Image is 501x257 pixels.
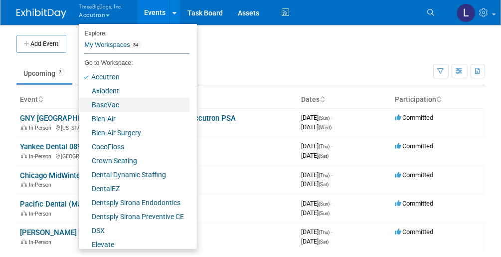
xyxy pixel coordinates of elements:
a: DentalEZ [79,182,189,196]
span: (Thu) [319,173,330,178]
a: GNY [GEOGRAPHIC_DATA][US_STATE] 88451-2025 Accutron PSA [20,114,236,123]
a: Bien-Air Surgery [79,126,189,140]
a: Accutron [79,70,189,84]
span: [DATE] [302,228,333,236]
img: ExhibitDay [16,8,66,18]
button: Add Event [16,35,66,53]
span: [DATE] [302,142,333,150]
a: Chicago MidWinter 07509-2026 Accutron PSA [20,171,172,180]
a: Crown Seating [79,154,189,168]
span: [DATE] [302,200,333,207]
span: [DATE] [302,114,333,121]
span: - [332,171,333,179]
span: In-Person [29,125,55,131]
span: In-Person [29,211,55,217]
span: (Thu) [319,230,330,235]
a: Axiodent [79,84,189,98]
a: Sort by Event Name [38,95,43,103]
span: Committed [395,114,434,121]
span: - [332,142,333,150]
li: Explore: [79,27,189,36]
span: Committed [395,142,434,150]
span: Committed [395,171,434,179]
img: In-Person Event [21,182,27,187]
a: Elevate [79,238,189,252]
a: Upcoming7 [16,64,72,83]
span: (Sat) [319,239,329,245]
span: Committed [395,200,434,207]
a: DSX [79,224,189,238]
span: [DATE] [302,238,329,245]
span: [DATE] [302,152,329,159]
img: In-Person Event [21,125,27,130]
a: Dental Dynamic Staffing [79,168,189,182]
div: [US_STATE], [GEOGRAPHIC_DATA] [20,123,294,131]
span: [DATE] [302,123,332,131]
a: Sort by Participation Type [437,95,442,103]
a: CocoFloss [79,140,189,154]
span: - [332,228,333,236]
span: (Sat) [319,182,329,187]
a: BaseVac [79,98,189,112]
th: Participation [391,91,485,108]
a: My Workspaces34 [84,36,189,53]
span: ThreeBigDogs, Inc. [79,1,123,11]
a: Sort by Start Date [320,95,325,103]
span: - [332,114,333,121]
span: Committed [395,228,434,236]
span: - [332,200,333,207]
span: (Sun) [319,201,330,207]
span: In-Person [29,239,55,246]
span: [DATE] [302,180,329,188]
span: In-Person [29,182,55,188]
span: In-Person [29,153,55,160]
a: Pacific Dental (March) 12728-2026 Accutron PSA [20,200,184,209]
span: (Sun) [319,211,330,216]
span: (Thu) [319,144,330,149]
span: [DATE] [302,171,333,179]
div: [GEOGRAPHIC_DATA], [GEOGRAPHIC_DATA] [20,152,294,160]
span: 34 [130,41,142,49]
span: (Wed) [319,125,332,130]
li: Go to Workspace: [79,56,189,69]
a: Dentsply Sirona Endodontics [79,196,189,210]
th: Dates [298,91,391,108]
img: In-Person Event [21,211,27,216]
a: Dentsply Sirona Preventive CE [79,210,189,224]
span: (Sun) [319,115,330,121]
img: In-Person Event [21,239,27,244]
a: Past27 [74,64,115,83]
img: In-Person Event [21,153,27,158]
a: [PERSON_NAME] 12825-2026 Accutron PSA [20,228,166,237]
a: Bien-Air [79,112,189,126]
span: [DATE] [302,209,330,217]
span: (Sat) [319,153,329,159]
th: Event [16,91,298,108]
a: Yankee Dental 08944-2026 Accutron PSA [20,142,157,151]
img: Lori Stewart [457,3,476,22]
span: 7 [56,68,65,76]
